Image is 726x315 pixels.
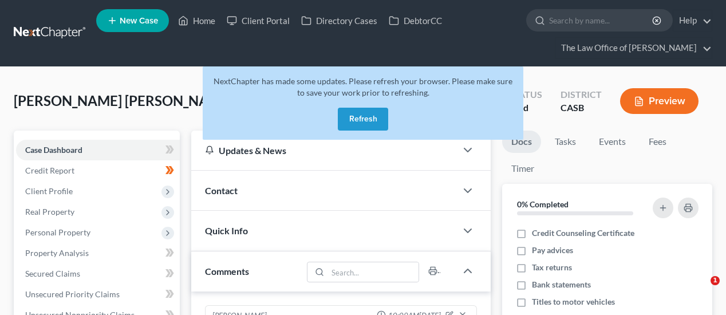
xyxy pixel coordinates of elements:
strong: 0% Completed [517,199,569,209]
span: Bank statements [532,279,591,290]
span: Property Analysis [25,248,89,258]
a: Property Analysis [16,243,180,263]
span: Personal Property [25,227,90,237]
div: Updates & News [205,144,443,156]
span: Unsecured Priority Claims [25,289,120,299]
input: Search... [328,262,419,282]
span: 1 [711,276,720,285]
span: Comments [205,266,249,277]
span: Quick Info [205,225,248,236]
span: Tax returns [532,262,572,273]
a: Home [172,10,221,31]
a: Case Dashboard [16,140,180,160]
a: Timer [502,157,543,180]
a: DebtorCC [383,10,448,31]
div: Filed [508,101,542,115]
span: Case Dashboard [25,145,82,155]
a: The Law Office of [PERSON_NAME] [555,38,712,58]
button: Refresh [338,108,388,131]
div: Status [508,88,542,101]
span: Secured Claims [25,269,80,278]
input: Search by name... [549,10,654,31]
a: Fees [640,131,676,153]
a: Secured Claims [16,263,180,284]
span: NextChapter has made some updates. Please refresh your browser. Please make sure to save your wor... [214,76,512,97]
iframe: Intercom live chat [687,276,715,304]
span: Client Profile [25,186,73,196]
span: Pay advices [532,245,573,256]
span: Credit Report [25,166,74,175]
button: Preview [620,88,699,114]
a: Unsecured Priority Claims [16,284,180,305]
span: [PERSON_NAME] [PERSON_NAME] [14,92,233,109]
span: Titles to motor vehicles [532,296,615,308]
a: Credit Report [16,160,180,181]
a: Help [673,10,712,31]
a: Tasks [546,131,585,153]
span: New Case [120,17,158,25]
span: Credit Counseling Certificate [532,227,634,239]
div: District [561,88,602,101]
a: Events [590,131,635,153]
span: Real Property [25,207,74,216]
span: Contact [205,185,238,196]
a: Client Portal [221,10,295,31]
div: CASB [561,101,602,115]
a: Directory Cases [295,10,383,31]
